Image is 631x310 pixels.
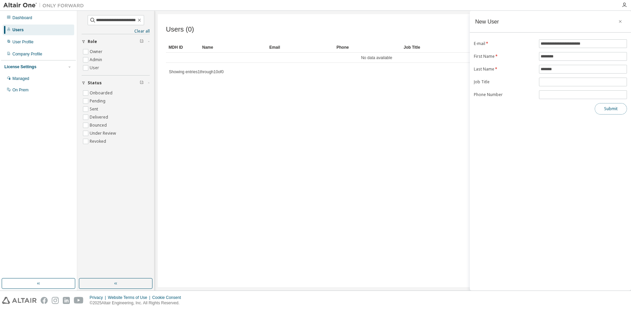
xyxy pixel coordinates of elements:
[12,27,24,33] div: Users
[475,19,499,24] div: New User
[12,76,29,81] div: Managed
[4,64,36,70] div: License Settings
[88,80,102,86] span: Status
[90,300,185,306] p: © 2025 Altair Engineering, Inc. All Rights Reserved.
[474,41,535,46] label: E-mail
[474,79,535,85] label: Job Title
[2,297,37,304] img: altair_logo.svg
[82,29,150,34] a: Clear all
[166,26,194,33] span: Users (0)
[166,53,587,63] td: No data available
[90,97,107,105] label: Pending
[474,67,535,72] label: Last Name
[595,103,627,115] button: Submit
[474,54,535,59] label: First Name
[90,113,109,121] label: Delivered
[108,295,152,300] div: Website Terms of Use
[12,15,32,20] div: Dashboard
[90,137,107,145] label: Revoked
[90,89,114,97] label: Onboarded
[12,51,42,57] div: Company Profile
[152,295,185,300] div: Cookie Consent
[169,70,224,74] span: Showing entries 1 through 10 of 0
[52,297,59,304] img: instagram.svg
[140,80,144,86] span: Clear filter
[169,42,197,53] div: MDH ID
[90,105,99,113] label: Sent
[12,39,34,45] div: User Profile
[82,76,150,90] button: Status
[90,129,117,137] label: Under Review
[63,297,70,304] img: linkedin.svg
[88,39,97,44] span: Role
[82,34,150,49] button: Role
[90,121,108,129] label: Bounced
[90,295,108,300] div: Privacy
[90,64,100,72] label: User
[41,297,48,304] img: facebook.svg
[202,42,264,53] div: Name
[90,56,103,64] label: Admin
[140,39,144,44] span: Clear filter
[404,42,465,53] div: Job Title
[74,297,84,304] img: youtube.svg
[12,87,29,93] div: On Prem
[474,92,535,97] label: Phone Number
[3,2,87,9] img: Altair One
[90,48,104,56] label: Owner
[336,42,398,53] div: Phone
[269,42,331,53] div: Email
